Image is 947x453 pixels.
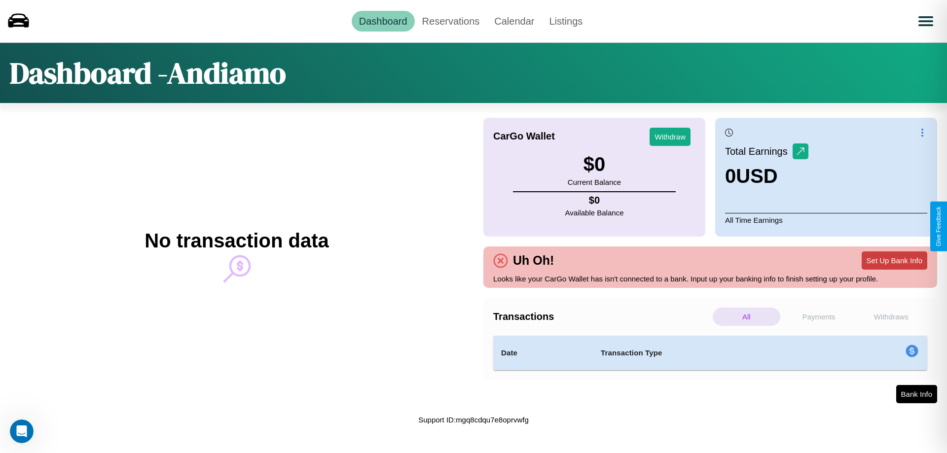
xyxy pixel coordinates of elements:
[565,206,624,219] p: Available Balance
[542,11,590,32] a: Listings
[493,272,927,285] p: Looks like your CarGo Wallet has isn't connected to a bank. Input up your banking info to finish ...
[713,308,780,326] p: All
[10,53,286,93] h1: Dashboard - Andiamo
[935,207,942,246] div: Give Feedback
[487,11,542,32] a: Calendar
[415,11,487,32] a: Reservations
[568,153,621,175] h3: $ 0
[601,347,825,359] h4: Transaction Type
[725,213,927,227] p: All Time Earnings
[493,311,710,322] h4: Transactions
[493,131,555,142] h4: CarGo Wallet
[857,308,925,326] p: Withdraws
[418,413,528,426] p: Support ID: mgq8cdqu7e8oprvwfg
[352,11,415,32] a: Dashboard
[565,195,624,206] h4: $ 0
[896,385,937,403] button: Bank Info
[508,253,559,268] h4: Uh Oh!
[501,347,585,359] h4: Date
[725,142,793,160] p: Total Earnings
[568,175,621,189] p: Current Balance
[650,128,691,146] button: Withdraw
[862,251,927,270] button: Set Up Bank Info
[10,419,34,443] iframe: Intercom live chat
[785,308,853,326] p: Payments
[493,336,927,370] table: simple table
[725,165,808,187] h3: 0 USD
[912,7,940,35] button: Open menu
[145,230,328,252] h2: No transaction data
